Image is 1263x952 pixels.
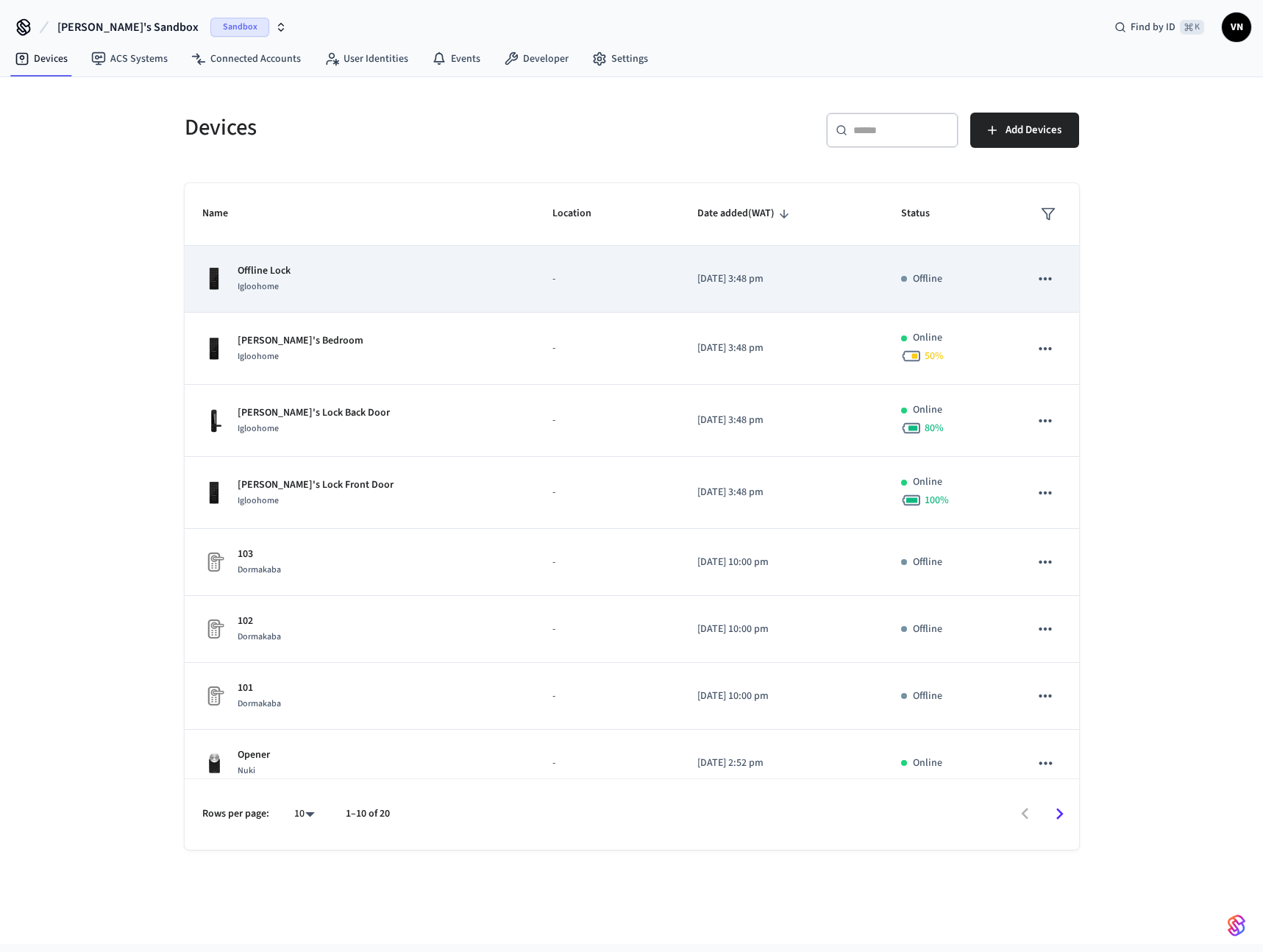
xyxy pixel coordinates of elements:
span: 50 % [925,349,944,363]
h5: Devices [185,113,623,143]
a: Settings [580,46,660,72]
span: Igloohome [238,494,279,507]
span: ⌘ K [1180,20,1204,35]
p: [DATE] 3:48 pm [697,485,866,500]
img: igloohome_mortise_2 [202,409,226,433]
button: Go to next page [1042,797,1077,831]
img: Placeholder Lock Image [202,550,226,574]
p: - [552,622,662,637]
p: Rows per page: [202,806,269,822]
p: [PERSON_NAME]'s Lock Front Door [238,477,394,493]
p: 1–10 of 20 [346,806,390,822]
a: ACS Systems [79,46,179,72]
span: Sandbox [210,18,269,37]
span: Dormakaba [238,564,281,576]
div: 10 [287,803,322,825]
button: Add Devices [970,113,1079,148]
p: - [552,555,662,570]
p: Online [913,756,942,771]
div: Find by ID⌘ K [1103,14,1216,40]
p: [DATE] 3:48 pm [697,341,866,356]
p: Online [913,402,942,418]
p: Offline [913,555,942,570]
a: Devices [3,46,79,72]
p: - [552,413,662,428]
a: Connected Accounts [179,46,313,72]
span: Igloohome [238,422,279,435]
p: - [552,756,662,771]
p: [DATE] 3:48 pm [697,271,866,287]
img: Placeholder Lock Image [202,684,226,708]
span: Status [901,202,949,225]
span: 80 % [925,421,944,436]
span: Location [552,202,611,225]
span: Add Devices [1006,121,1061,140]
p: [DATE] 10:00 pm [697,555,866,570]
p: Offline [913,622,942,637]
p: [DATE] 10:00 pm [697,689,866,704]
p: 101 [238,681,281,696]
p: [DATE] 10:00 pm [697,622,866,637]
p: Offline [913,271,942,287]
a: User Identities [313,46,420,72]
span: Nuki [238,764,255,777]
img: Nuki Smart Lock 3.0 Pro Black, Front [202,751,226,775]
p: - [552,689,662,704]
span: 100 % [925,493,949,508]
p: Opener [238,747,270,763]
p: [DATE] 3:48 pm [697,413,866,428]
span: Dormakaba [238,697,281,710]
span: VN [1223,14,1250,40]
a: Developer [492,46,580,72]
p: - [552,485,662,500]
img: Placeholder Lock Image [202,617,226,641]
span: Date added(WAT) [697,202,794,225]
span: Igloohome [238,350,279,363]
span: Name [202,202,247,225]
span: [PERSON_NAME]'s Sandbox [57,18,199,36]
img: igloohome_deadbolt_2e [202,337,226,360]
p: [DATE] 2:52 pm [697,756,866,771]
img: SeamLogoGradient.69752ec5.svg [1228,914,1245,937]
p: - [552,271,662,287]
span: Dormakaba [238,630,281,643]
p: 102 [238,614,281,629]
p: Online [913,475,942,490]
p: [PERSON_NAME]'s Lock Back Door [238,405,390,421]
p: 103 [238,547,281,562]
a: Events [420,46,492,72]
p: Offline Lock [238,263,291,279]
span: Find by ID [1131,20,1175,35]
button: VN [1222,13,1251,42]
img: igloohome_deadbolt_2s [202,267,226,291]
span: Igloohome [238,280,279,293]
p: - [552,341,662,356]
p: [PERSON_NAME]'s Bedroom [238,333,363,349]
p: Offline [913,689,942,704]
img: igloohome_deadbolt_2s [202,481,226,505]
table: sticky table [185,183,1079,942]
p: Online [913,330,942,346]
